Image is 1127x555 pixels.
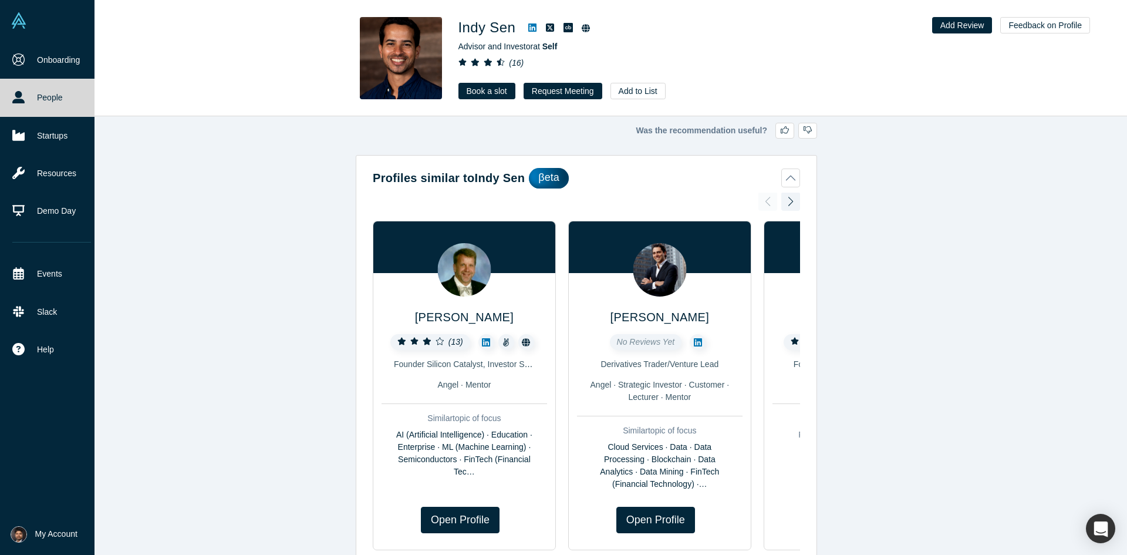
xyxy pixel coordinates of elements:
span: Founder Silicon Catalyst, Investor Sand Hill Angels [394,359,579,369]
a: [PERSON_NAME] [415,311,514,324]
a: Open Profile [616,507,695,533]
img: Shine Oovattil's Account [11,526,27,543]
span: My Account [35,528,77,540]
h1: Indy Sen [458,17,516,38]
button: Add Review [932,17,993,33]
div: βeta [529,168,568,189]
button: Add to List [610,83,666,99]
img: Rick Lazansky's Profile Image [437,243,491,297]
span: Derivatives Trader/Venture Lead [600,359,718,369]
button: Profiles similar toIndy Senβeta [373,168,800,189]
a: Self [542,42,558,51]
span: No Reviews Yet [617,337,675,347]
img: Alchemist Vault Logo [11,12,27,29]
img: George Kalant's Profile Image [633,243,686,297]
div: Angel · Strategic Investor · Customer · Lecturer · Mentor [577,379,743,403]
div: Similar topic of focus [772,412,938,425]
div: Angel · Mentor [382,379,547,391]
a: [PERSON_NAME] [610,311,709,324]
span: Advisor and Investor at [458,42,558,51]
img: Indy Sen's Profile Image [360,17,442,99]
button: Request Meeting [524,83,602,99]
h2: Profiles similar to Indy Sen [373,169,525,187]
a: Book a slot [458,83,515,99]
div: Similar topic of focus [577,425,743,437]
i: ( 13 ) [448,337,463,347]
div: Was the recommendation useful? [356,123,817,139]
button: My Account [11,526,77,543]
span: FinTech (Financial Technology) [798,430,912,439]
a: Open Profile [421,507,500,533]
div: AI (Artificial Intelligence) · Education · Enterprise · ML (Machine Learning) · Semiconductors · ... [382,429,547,478]
button: Feedback on Profile [1000,17,1090,33]
span: Founder & Chairman of the Board [794,359,917,369]
span: Help [37,344,54,356]
div: Similar topic of focus [382,412,547,425]
div: VC [772,379,938,391]
i: ( 16 ) [509,58,524,68]
div: Cloud Services · Data · Data Processing · Blockchain · Data Analytics · Data Mining · FinTech (Fi... [577,441,743,490]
